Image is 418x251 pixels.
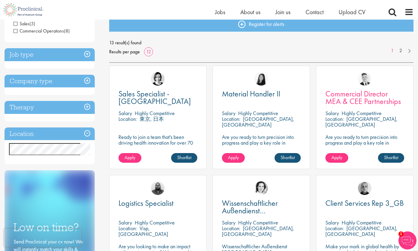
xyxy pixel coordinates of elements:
img: Chatbot [398,231,416,249]
span: Material Handler II [222,89,280,99]
span: Location: [222,225,240,232]
p: Highly Competitive [342,110,382,117]
p: Are you ready to turn precision into progress and play a key role in shaping the future of pharma... [325,134,404,157]
p: [GEOGRAPHIC_DATA], [GEOGRAPHIC_DATA] [325,225,398,237]
p: [GEOGRAPHIC_DATA], [GEOGRAPHIC_DATA] [222,115,294,128]
a: Jobs [215,8,225,16]
span: Commercial Operations [14,28,64,34]
p: [GEOGRAPHIC_DATA], [GEOGRAPHIC_DATA] [325,115,398,128]
a: Upload CV [339,8,365,16]
span: Client Services Rep 3_GB [325,198,404,208]
img: Ashley Bennett [151,181,164,195]
p: Are you ready to turn precision into progress and play a key role in shaping the future of pharma... [222,134,301,157]
span: Apply [228,154,239,161]
p: Highly Competitive [238,110,278,117]
span: Location: [325,225,344,232]
span: Location: [118,225,137,232]
span: Commercial Operations [14,28,70,34]
span: 13 result(s) found [109,38,414,47]
span: Salary [118,110,132,117]
a: Shortlist [378,153,404,163]
span: Apply [124,154,135,161]
a: Apply [222,153,245,163]
span: Salary [118,219,132,226]
span: Sales [14,20,35,27]
iframe: reCAPTCHA [4,229,81,247]
span: Location: [222,115,240,122]
span: (5) [29,20,35,27]
a: Shortlist [275,153,301,163]
a: Sales Specialist - [GEOGRAPHIC_DATA] [118,90,197,105]
span: Sales [14,20,29,27]
span: Salary [222,219,235,226]
h3: Location [5,127,95,140]
img: Nicolas Daniel [358,72,371,86]
span: Sales Specialist - [GEOGRAPHIC_DATA] [118,89,191,106]
a: Contact [306,8,324,16]
img: Greta Prestel [254,181,268,195]
img: Numhom Sudsok [254,72,268,86]
a: Wissenschaftlicher Außendienst [GEOGRAPHIC_DATA] [222,199,301,215]
p: Highly Competitive [342,219,382,226]
p: 東京, 日本 [140,115,164,122]
a: Join us [275,8,290,16]
a: Register for alerts [109,17,414,32]
a: Apply [325,153,348,163]
a: Material Handler II [222,90,301,98]
span: (8) [64,28,70,34]
span: Logistics Specialist [118,198,174,208]
p: Ready to join a team that's been driving health innovation for over 70 years and build a career y... [118,134,197,163]
a: 2 [396,47,405,54]
span: Commercial Director MEA & CEE Partnerships [325,89,401,106]
img: Harry Budge [358,181,371,195]
p: Highly Competitive [135,219,175,226]
p: Visp, [GEOGRAPHIC_DATA] [118,225,168,237]
a: About us [240,8,260,16]
h3: Company type [5,75,95,88]
a: Commercial Director MEA & CEE Partnerships [325,90,404,105]
span: Salary [325,219,339,226]
a: Logistics Specialist [118,199,197,207]
p: Highly Competitive [135,110,175,117]
span: Apply [331,154,342,161]
a: 1 [388,47,397,54]
a: 12 [144,49,153,55]
a: Client Services Rep 3_GB [325,199,404,207]
a: Apply [118,153,141,163]
span: Results per page [109,47,140,56]
p: [GEOGRAPHIC_DATA], [GEOGRAPHIC_DATA] [222,225,294,237]
h3: Therapy [5,101,95,114]
p: Highly Competitive [238,219,278,226]
span: 1 [398,231,404,237]
span: Location: [118,115,137,122]
span: Salary [325,110,339,117]
h3: Low on time? [14,221,86,233]
span: Wissenschaftlicher Außendienst [GEOGRAPHIC_DATA] [222,198,294,223]
span: Location: [325,115,344,122]
img: Nic Choa [151,72,164,86]
h3: Job type [5,48,95,61]
span: Salary [222,110,235,117]
a: Shortlist [171,153,197,163]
